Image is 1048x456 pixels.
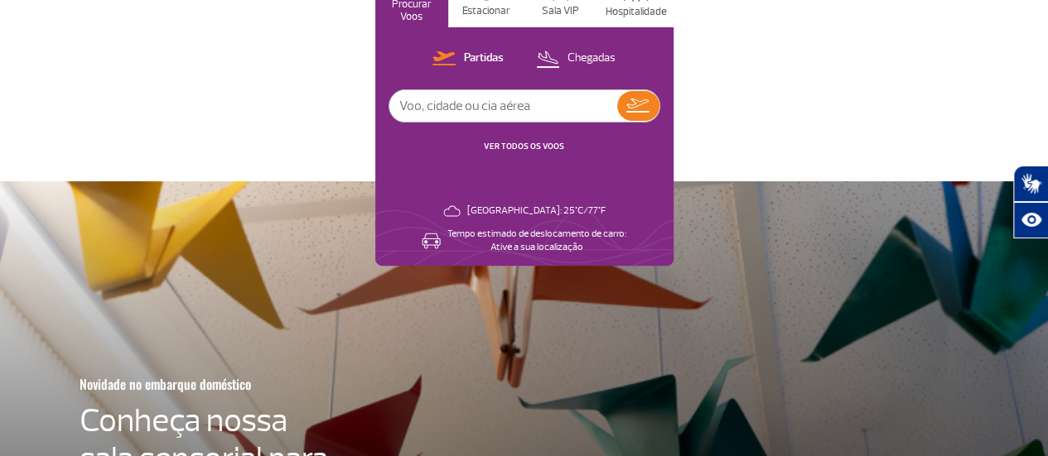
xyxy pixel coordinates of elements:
[606,6,667,18] p: Hospitalidade
[447,228,626,254] p: Tempo estimado de deslocamento de carro: Ative a sua localização
[567,50,616,66] p: Chegadas
[80,367,356,401] h3: Novidade no embarque doméstico
[1013,166,1048,202] button: Abrir tradutor de língua de sinais.
[462,5,510,17] p: Estacionar
[1013,166,1048,238] div: Plugin de acessibilidade da Hand Talk.
[427,48,509,70] button: Partidas
[1013,202,1048,238] button: Abrir recursos assistivos.
[479,140,569,153] button: VER TODOS OS VOOS
[531,48,621,70] button: Chegadas
[389,90,617,122] input: Voo, cidade ou cia aérea
[484,141,564,151] a: VER TODOS OS VOOS
[467,204,606,218] p: [GEOGRAPHIC_DATA]: 25°C/77°F
[464,50,504,66] p: Partidas
[542,5,579,17] p: Sala VIP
